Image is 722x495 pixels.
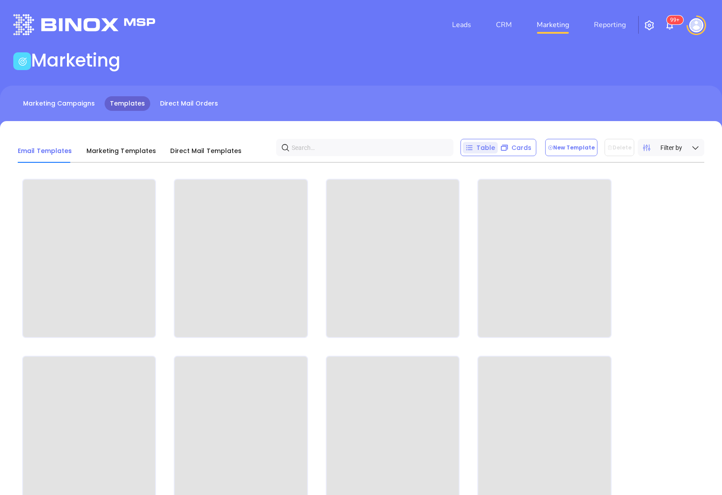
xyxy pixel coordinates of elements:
[18,96,100,111] a: Marketing Campaigns
[449,16,475,34] a: Leads
[644,20,655,31] img: iconSetting
[463,142,498,153] div: Table
[492,16,515,34] a: CRM
[660,143,682,153] span: Filter by
[18,146,72,155] span: Email Templates
[155,96,223,111] a: Direct Mail Orders
[664,20,675,31] img: iconNotification
[170,146,242,155] span: Direct Mail Templates
[533,16,573,34] a: Marketing
[545,139,597,156] button: New Template
[86,146,156,155] span: Marketing Templates
[13,14,155,35] img: logo
[667,16,683,24] sup: 100
[689,18,703,32] img: user
[31,50,121,71] h1: Marketing
[605,139,634,156] button: Delete
[292,141,441,154] input: Search…
[498,142,534,153] div: Cards
[590,16,629,34] a: Reporting
[105,96,150,111] a: Templates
